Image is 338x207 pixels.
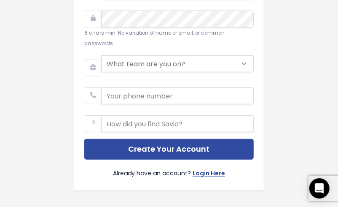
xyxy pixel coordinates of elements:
[309,178,330,199] div: Open Intercom Messenger
[193,168,225,180] a: Login Here
[84,30,225,47] small: 8 chars min. No variation of name or email, or common passwords.
[84,139,254,160] button: Create Your Account
[101,115,254,132] input: How did you find Savio?
[101,87,254,104] input: Your phone number
[84,160,254,180] div: Already have an account?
